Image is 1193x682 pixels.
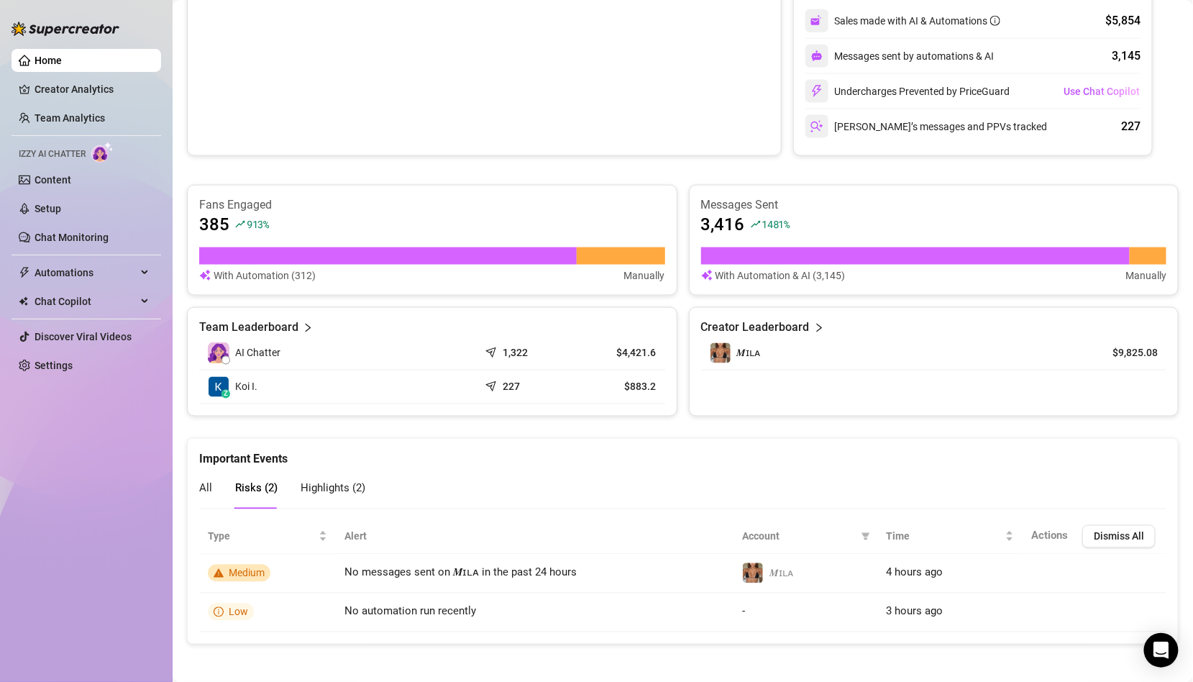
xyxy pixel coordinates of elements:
[701,213,745,236] article: 3,416
[762,217,790,231] span: 1481 %
[1092,346,1158,360] article: $9,825.08
[701,319,810,337] article: Creator Leaderboard
[1094,531,1144,542] span: Dismiss All
[1082,525,1156,548] button: Dismiss All
[301,482,365,495] span: Highlights ( 2 )
[199,213,229,236] article: 385
[1063,80,1141,103] button: Use Chat Copilot
[769,568,793,579] span: 𝑴ɪʟᴀ
[209,377,229,397] img: Koi Inc
[35,360,73,371] a: Settings
[229,606,248,618] span: Low
[1105,12,1141,29] div: $5,854
[35,112,105,124] a: Team Analytics
[990,16,1000,26] span: info-circle
[716,268,846,283] article: With Automation & AI (3,145)
[814,319,824,337] span: right
[199,268,211,283] img: svg%3e
[19,296,28,306] img: Chat Copilot
[485,378,500,392] span: send
[701,197,1167,213] article: Messages Sent
[886,529,1002,545] span: Time
[1144,633,1179,668] div: Open Intercom Messenger
[743,563,763,583] img: 𝑴ɪʟᴀ
[229,568,265,579] span: Medium
[235,482,278,495] span: Risks ( 2 )
[199,319,298,337] article: Team Leaderboard
[344,605,476,618] span: No automation run recently
[624,268,665,283] article: Manually
[199,519,336,555] th: Type
[336,519,733,555] th: Alert
[35,261,137,284] span: Automations
[737,347,761,359] span: 𝑴ɪʟᴀ
[214,568,224,578] span: warning
[580,346,657,360] article: $4,421.6
[485,344,500,358] span: send
[208,342,229,364] img: izzy-ai-chatter-avatar-DDCN_rTZ.svg
[805,45,994,68] div: Messages sent by automations & AI
[199,482,212,495] span: All
[35,232,109,243] a: Chat Monitoring
[344,566,577,579] span: No messages sent on 𝑴ɪʟᴀ in the past 24 hours
[35,78,150,101] a: Creator Analytics
[1125,268,1166,283] article: Manually
[91,142,114,163] img: AI Chatter
[303,319,313,337] span: right
[35,290,137,313] span: Chat Copilot
[861,532,870,541] span: filter
[834,13,1000,29] div: Sales made with AI & Automations
[742,529,856,545] span: Account
[235,345,280,361] span: AI Chatter
[1064,86,1140,97] span: Use Chat Copilot
[810,120,823,133] img: svg%3e
[886,566,943,579] span: 4 hours ago
[214,268,316,283] article: With Automation (312)
[580,380,657,394] article: $883.2
[1031,529,1068,542] span: Actions
[19,267,30,278] span: thunderbolt
[235,379,257,395] span: Koi I.
[199,197,665,213] article: Fans Engaged
[247,217,269,231] span: 913 %
[859,526,873,547] span: filter
[742,605,745,618] span: -
[199,439,1166,468] div: Important Events
[208,529,316,545] span: Type
[751,219,761,229] span: rise
[35,203,61,214] a: Setup
[805,115,1047,138] div: [PERSON_NAME]’s messages and PPVs tracked
[221,390,230,399] div: z
[214,607,224,617] span: info-circle
[877,519,1023,555] th: Time
[235,219,245,229] span: rise
[35,331,132,342] a: Discover Viral Videos
[1112,47,1141,65] div: 3,145
[805,80,1010,103] div: Undercharges Prevented by PriceGuard
[810,14,823,27] img: svg%3e
[12,22,119,36] img: logo-BBDzfeDw.svg
[35,174,71,186] a: Content
[19,147,86,161] span: Izzy AI Chatter
[810,85,823,98] img: svg%3e
[811,50,823,62] img: svg%3e
[503,346,529,360] article: 1,322
[701,268,713,283] img: svg%3e
[1121,118,1141,135] div: 227
[710,343,731,363] img: 𝑴ɪʟᴀ
[503,380,521,394] article: 227
[35,55,62,66] a: Home
[886,605,943,618] span: 3 hours ago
